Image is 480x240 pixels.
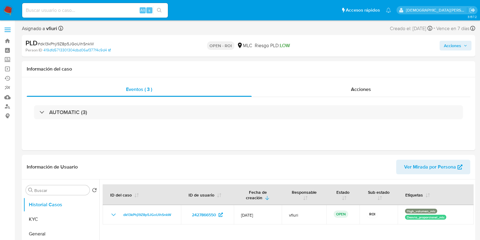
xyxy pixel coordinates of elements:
[469,7,475,13] a: Salir
[92,188,97,194] button: Volver al orden por defecto
[351,86,371,93] span: Acciones
[23,212,99,227] button: KYC
[436,25,469,32] span: Vence en 7 días
[434,24,435,33] span: -
[126,86,152,93] span: Eventos ( 3 )
[43,47,111,53] a: 419dfd5713301304dbd06af377f4c9d4
[23,197,99,212] button: Historial Casos
[22,6,168,14] input: Buscar usuario o caso...
[444,41,461,50] span: Acciones
[34,188,87,193] input: Buscar
[386,8,391,13] a: Notificaciones
[153,6,165,15] button: search-icon
[396,160,470,174] button: Ver Mirada por Persona
[45,25,57,32] b: vfiuri
[280,42,290,49] span: LOW
[140,7,145,13] span: Alt
[404,160,456,174] span: Ver Mirada por Persona
[27,164,78,170] h1: Información de Usuario
[148,7,150,13] span: s
[28,188,33,193] button: Buscar
[26,38,38,48] b: PLD
[49,109,87,116] h3: AUTOMATIC (3)
[38,41,94,47] span: # dk13kPhji9Z8p5JGoUlhSnkW
[34,105,463,119] div: AUTOMATIC (3)
[237,42,252,49] div: MLC
[440,41,471,50] button: Acciones
[390,24,432,33] div: Creado el: [DATE]
[22,25,57,32] span: Asignado a
[346,7,380,13] span: Accesos rápidos
[27,66,470,72] h1: Información del caso
[255,42,290,49] span: Riesgo PLD:
[406,7,467,13] p: cristian.porley@mercadolibre.com
[207,41,234,50] p: OPEN - ROI
[26,47,42,53] b: Person ID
